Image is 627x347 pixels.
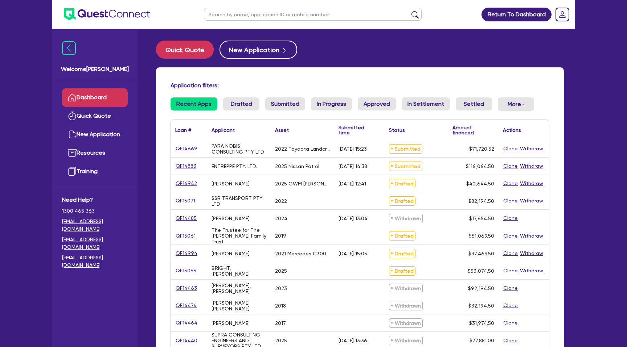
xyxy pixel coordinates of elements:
[212,127,235,133] div: Applicant
[62,88,128,107] a: Dashboard
[64,8,150,20] img: quest-connect-logo-blue
[456,97,492,110] a: Settled
[275,127,289,133] div: Asset
[503,284,518,292] button: Clone
[520,249,544,258] button: Withdraw
[469,320,494,326] span: $31,974.50
[389,284,423,293] span: Withdrawn
[339,251,367,256] div: [DATE] 15:05
[175,232,196,240] a: QF15061
[175,301,197,310] a: QF14474
[275,198,287,204] div: 2022
[389,162,422,171] span: Submitted
[402,97,450,110] a: In Settlement
[275,146,330,152] div: 2022 Toyoota Landcruiser
[275,251,326,256] div: 2021 Mercedes C300
[468,303,494,309] span: $32,194.50
[62,196,128,204] span: Need Help?
[212,300,266,312] div: [PERSON_NAME] [PERSON_NAME]
[339,216,368,221] div: [DATE] 13:04
[470,338,494,343] span: $77,881.00
[171,82,549,89] h4: Application filters:
[265,97,305,110] a: Submitted
[171,97,217,110] a: Recent Apps
[62,207,128,215] span: 1300 465 363
[275,268,287,274] div: 2025
[220,41,297,59] button: New Application
[520,145,544,153] button: Withdraw
[468,198,494,204] span: $82,194.50
[339,146,367,152] div: [DATE] 15:23
[339,181,366,187] div: [DATE] 12:41
[175,197,196,205] a: QF15071
[389,127,405,133] div: Status
[62,218,128,233] a: [EMAIL_ADDRESS][DOMAIN_NAME]
[204,8,422,21] input: Search by name, application ID or mobile number...
[520,267,544,275] button: Withdraw
[68,130,77,139] img: new-application
[466,163,494,169] span: $116,064.50
[275,320,286,326] div: 2017
[175,319,198,327] a: QF14464
[212,163,257,169] div: ENTREPPE PTY. LTD.
[175,249,198,258] a: QF14994
[62,254,128,269] a: [EMAIL_ADDRESS][DOMAIN_NAME]
[339,163,367,169] div: [DATE] 14:38
[469,146,494,152] span: $71,720.52
[468,251,494,256] span: $37,469.50
[503,162,518,170] button: Clone
[466,181,494,187] span: $40,644.50
[68,112,77,120] img: quick-quote
[175,336,198,345] a: QF14440
[520,162,544,170] button: Withdraw
[503,197,518,205] button: Clone
[503,145,518,153] button: Clone
[469,216,494,221] span: $17,654.50
[212,265,266,277] div: BRIGHT, [PERSON_NAME]
[452,125,494,135] div: Amount financed
[68,149,77,157] img: resources
[389,266,415,276] span: Drafted
[389,144,422,154] span: Submitted
[389,318,423,328] span: Withdrawn
[156,41,220,59] a: Quick Quote
[520,197,544,205] button: Withdraw
[275,303,286,309] div: 2018
[503,267,518,275] button: Clone
[62,236,128,251] a: [EMAIL_ADDRESS][DOMAIN_NAME]
[503,301,518,310] button: Clone
[62,41,76,55] img: icon-menu-close
[503,249,518,258] button: Clone
[212,216,250,221] div: [PERSON_NAME]
[469,233,494,239] span: $51,069.50
[503,319,518,327] button: Clone
[156,41,214,59] button: Quick Quote
[275,181,330,187] div: 2025 GWM [PERSON_NAME]
[389,179,415,188] span: Drafted
[311,97,352,110] a: In Progress
[520,232,544,240] button: Withdraw
[468,285,494,291] span: $92,194.50
[212,143,266,155] div: PARA NOBIS CONSULTING PTY LTD
[62,125,128,144] a: New Application
[62,107,128,125] a: Quick Quote
[389,196,415,206] span: Drafted
[212,251,250,256] div: [PERSON_NAME]
[175,214,197,222] a: QF14485
[212,195,266,207] div: SSR TRANSPORT PTY LTD
[61,65,129,74] span: Welcome [PERSON_NAME]
[212,320,250,326] div: [PERSON_NAME]
[62,162,128,181] a: Training
[275,163,319,169] div: 2025 Nissan Patrol
[389,336,423,345] span: Withdrawn
[339,125,374,135] div: Submitted time
[358,97,396,110] a: Approved
[175,284,197,292] a: QF14463
[520,179,544,188] button: Withdraw
[223,97,259,110] a: Drafted
[275,285,287,291] div: 2023
[175,127,191,133] div: Loan #
[503,336,518,345] button: Clone
[175,145,198,153] a: QF14669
